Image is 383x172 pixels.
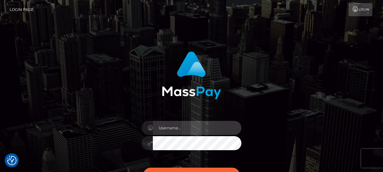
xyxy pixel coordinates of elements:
a: Login Page [10,3,34,16]
img: Revisit consent button [7,156,17,165]
button: Consent Preferences [7,156,17,165]
input: Username... [153,121,241,135]
img: MassPay Login [162,51,221,99]
a: Login [349,3,372,16]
